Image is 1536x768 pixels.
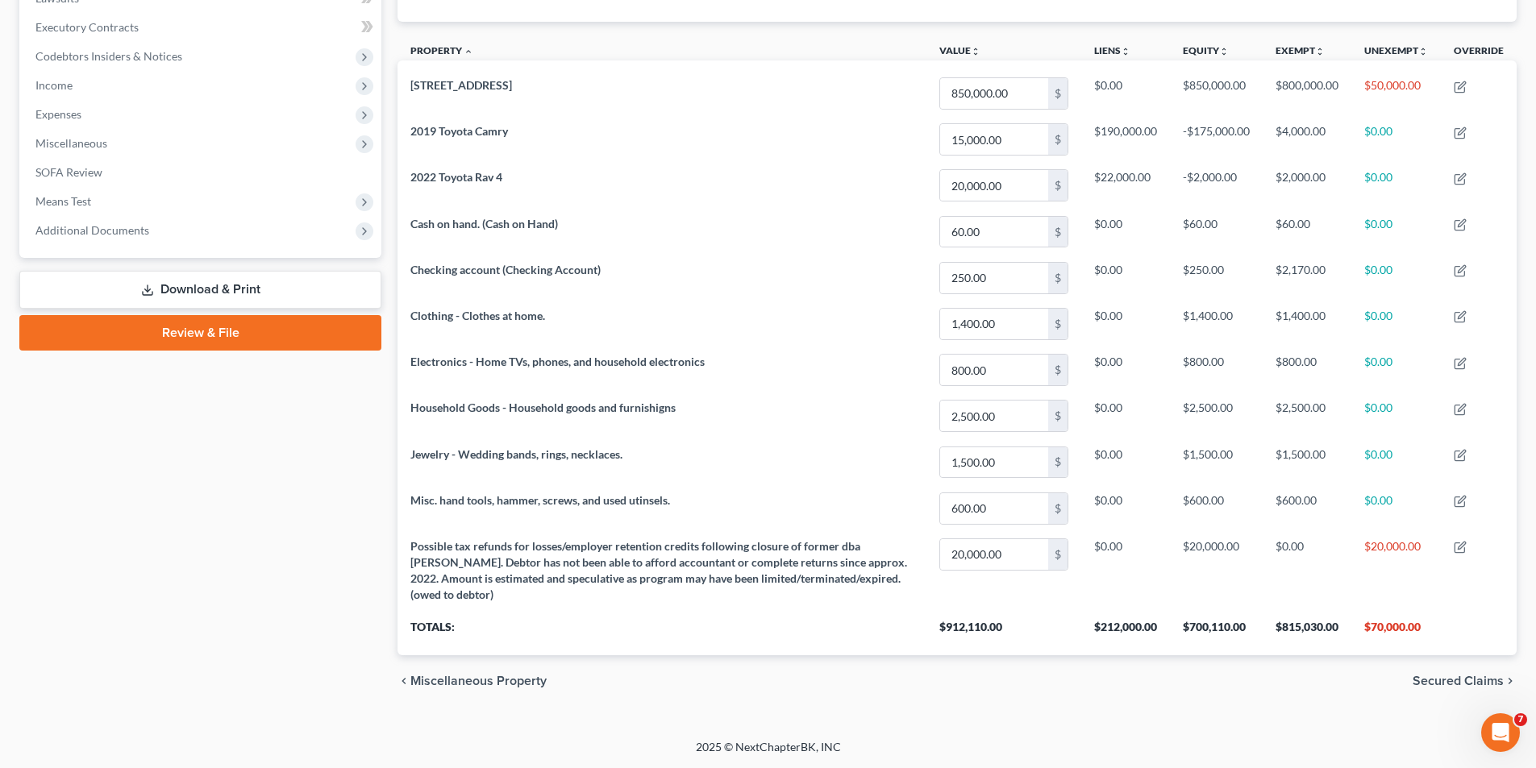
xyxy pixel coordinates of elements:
[1081,209,1170,255] td: $0.00
[410,309,545,322] span: Clothing - Clothes at home.
[1263,531,1351,609] td: $0.00
[410,263,601,276] span: Checking account (Checking Account)
[1219,47,1229,56] i: unfold_more
[464,47,473,56] i: expand_less
[1263,70,1351,116] td: $800,000.00
[1351,255,1441,301] td: $0.00
[1351,163,1441,209] td: $0.00
[940,401,1048,431] input: 0.00
[1413,675,1517,687] button: Secured Claims chevron_right
[1418,47,1428,56] i: unfold_more
[1170,163,1263,209] td: -$2,000.00
[35,20,139,34] span: Executory Contracts
[1170,301,1263,347] td: $1,400.00
[309,739,1228,768] div: 2025 © NextChapterBK, INC
[1263,255,1351,301] td: $2,170.00
[35,223,149,237] span: Additional Documents
[1413,675,1504,687] span: Secured Claims
[23,158,381,187] a: SOFA Review
[1048,539,1068,570] div: $
[1315,47,1325,56] i: unfold_more
[1170,531,1263,609] td: $20,000.00
[1351,439,1441,485] td: $0.00
[1351,531,1441,609] td: $20,000.00
[35,49,182,63] span: Codebtors Insiders & Notices
[940,170,1048,201] input: 0.00
[410,124,508,138] span: 2019 Toyota Camry
[23,13,381,42] a: Executory Contracts
[35,136,107,150] span: Miscellaneous
[1081,393,1170,439] td: $0.00
[1048,493,1068,524] div: $
[1048,401,1068,431] div: $
[1183,44,1229,56] a: Equityunfold_more
[1351,209,1441,255] td: $0.00
[1351,117,1441,163] td: $0.00
[410,44,473,56] a: Property expand_less
[1263,209,1351,255] td: $60.00
[1170,209,1263,255] td: $60.00
[1048,447,1068,478] div: $
[1263,610,1351,655] th: $815,030.00
[1121,47,1130,56] i: unfold_more
[1263,163,1351,209] td: $2,000.00
[1048,170,1068,201] div: $
[940,355,1048,385] input: 0.00
[1081,610,1170,655] th: $212,000.00
[1504,675,1517,687] i: chevron_right
[1263,439,1351,485] td: $1,500.00
[1081,163,1170,209] td: $22,000.00
[398,675,547,687] button: chevron_left Miscellaneous Property
[35,194,91,208] span: Means Test
[1048,355,1068,385] div: $
[1081,485,1170,531] td: $0.00
[410,401,676,414] span: Household Goods - Household goods and furnishigns
[940,124,1048,155] input: 0.00
[1094,44,1130,56] a: Liensunfold_more
[410,493,670,507] span: Misc. hand tools, hammer, screws, and used utinsels.
[1048,124,1068,155] div: $
[1351,301,1441,347] td: $0.00
[940,217,1048,247] input: 0.00
[19,271,381,309] a: Download & Print
[35,165,102,179] span: SOFA Review
[1081,117,1170,163] td: $190,000.00
[410,78,512,92] span: [STREET_ADDRESS]
[1170,255,1263,301] td: $250.00
[1081,347,1170,392] td: $0.00
[410,170,502,184] span: 2022 Toyota Rav 4
[1048,217,1068,247] div: $
[1441,35,1517,71] th: Override
[940,78,1048,109] input: 0.00
[1364,44,1428,56] a: Unexemptunfold_more
[1263,347,1351,392] td: $800.00
[1351,70,1441,116] td: $50,000.00
[1081,255,1170,301] td: $0.00
[1276,44,1325,56] a: Exemptunfold_more
[940,539,1048,570] input: 0.00
[1170,485,1263,531] td: $600.00
[410,675,547,687] span: Miscellaneous Property
[1170,117,1263,163] td: -$175,000.00
[19,315,381,351] a: Review & File
[1514,713,1527,726] span: 7
[35,107,81,121] span: Expenses
[1081,301,1170,347] td: $0.00
[940,309,1048,339] input: 0.00
[1263,485,1351,531] td: $600.00
[1263,301,1351,347] td: $1,400.00
[1263,393,1351,439] td: $2,500.00
[1351,393,1441,439] td: $0.00
[1351,485,1441,531] td: $0.00
[1170,393,1263,439] td: $2,500.00
[398,610,926,655] th: Totals:
[1170,610,1263,655] th: $700,110.00
[940,493,1048,524] input: 0.00
[1081,439,1170,485] td: $0.00
[410,539,907,601] span: Possible tax refunds for losses/employer retention credits following closure of former dba [PERSO...
[1048,309,1068,339] div: $
[940,263,1048,293] input: 0.00
[1170,347,1263,392] td: $800.00
[1263,117,1351,163] td: $4,000.00
[940,447,1048,478] input: 0.00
